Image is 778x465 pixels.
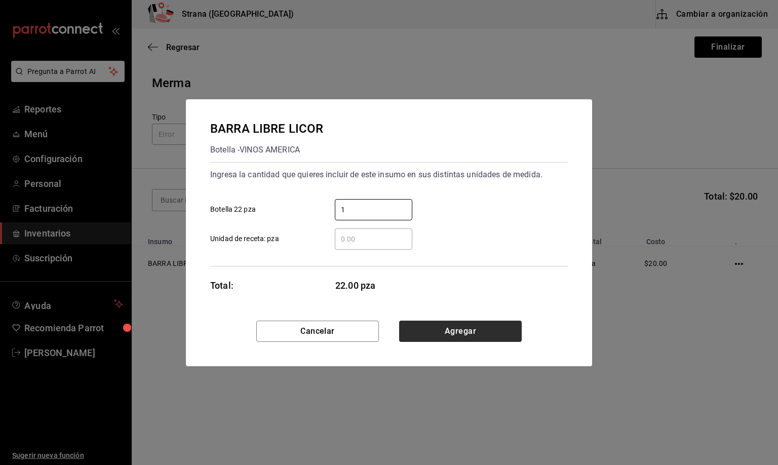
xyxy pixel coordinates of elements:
[210,204,256,215] span: Botella 22 pza
[210,142,323,158] div: Botella - VINOS AMERICA
[335,279,413,292] span: 22.00 pza
[335,204,412,216] input: Botella 22 pza
[256,321,379,342] button: Cancelar
[399,321,522,342] button: Agregar
[210,167,568,183] div: Ingresa la cantidad que quieres incluir de este insumo en sus distintas unidades de medida.
[335,233,412,245] input: Unidad de receta: pza
[210,120,323,138] div: BARRA LIBRE LICOR
[210,234,279,244] span: Unidad de receta: pza
[210,279,234,292] div: Total:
